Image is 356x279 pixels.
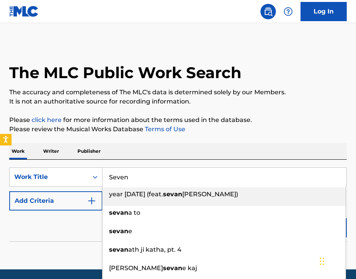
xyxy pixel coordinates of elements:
strong: sevan [163,190,182,198]
span: e kaj [182,264,197,272]
iframe: Chat Widget [317,242,356,279]
a: click here [32,116,62,124]
span: year [DATE] (feat. [109,190,163,198]
strong: sevan [109,227,128,235]
img: 9d2ae6d4665cec9f34b9.svg [87,196,96,205]
p: The accuracy and completeness of The MLC's data is determined solely by our Members. [9,88,347,97]
div: Work Title [14,172,84,182]
span: e [128,227,132,235]
h1: The MLC Public Work Search [9,63,242,82]
p: Please for more information about the terms used in the database. [9,115,347,125]
p: Please review the Musical Works Database [9,125,347,134]
img: MLC Logo [9,6,39,17]
p: Work [9,143,27,159]
p: Publisher [75,143,103,159]
img: help [284,7,293,16]
a: Public Search [260,4,276,19]
span: ath ji katha, pt. 4 [128,246,181,253]
div: Help [280,4,296,19]
div: Drag [320,250,324,273]
span: a to [128,209,140,216]
strong: sevan [109,246,128,253]
p: It is not an authoritative source for recording information. [9,97,347,106]
a: Terms of Use [143,125,185,133]
span: [PERSON_NAME]) [182,190,238,198]
strong: sevan [163,264,182,272]
img: search [264,7,273,16]
a: Log In [301,2,347,21]
strong: sevan [109,209,128,216]
button: Add Criteria [9,191,102,211]
p: Writer [41,143,61,159]
span: [PERSON_NAME] [109,264,163,272]
form: Search Form [9,167,347,241]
